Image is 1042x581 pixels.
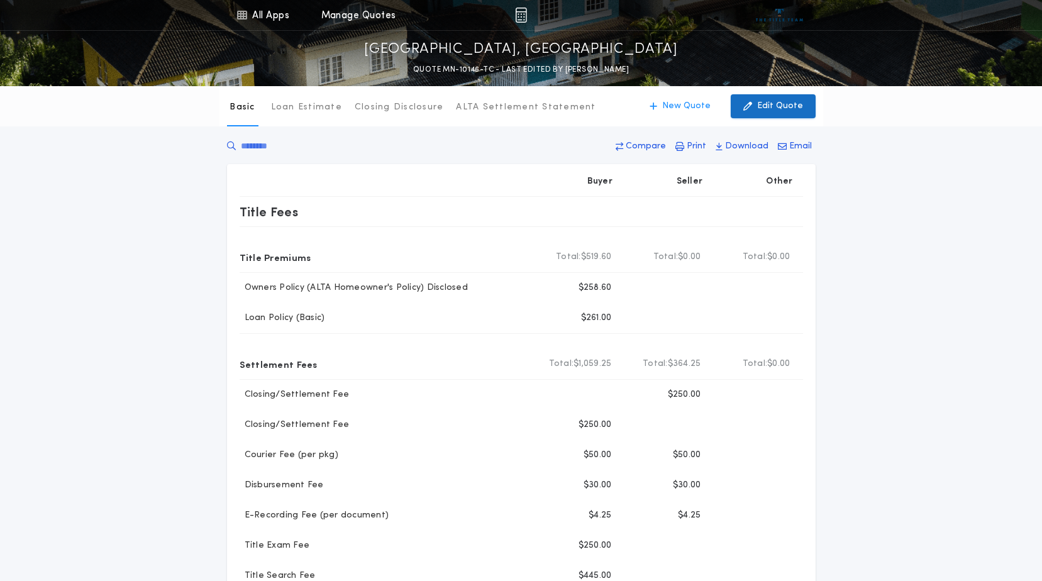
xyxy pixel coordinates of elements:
p: Seller [677,175,703,188]
p: QUOTE MN-10146-TC - LAST EDITED BY [PERSON_NAME] [413,64,629,76]
p: ALTA Settlement Statement [456,101,596,114]
p: $50.00 [673,449,701,462]
button: Edit Quote [731,94,816,118]
p: Courier Fee (per pkg) [240,449,338,462]
p: Email [789,140,812,153]
p: $250.00 [579,539,612,552]
p: Title Fees [240,202,299,222]
p: Title Premiums [240,247,311,267]
p: Download [725,140,768,153]
b: Total: [549,358,574,370]
p: Edit Quote [757,100,803,113]
button: Email [774,135,816,158]
span: $364.25 [668,358,701,370]
span: $0.00 [767,251,790,263]
p: [GEOGRAPHIC_DATA], [GEOGRAPHIC_DATA] [364,40,678,60]
p: Owners Policy (ALTA Homeowner's Policy) Disclosed [240,282,468,294]
p: Print [687,140,706,153]
p: Closing/Settlement Fee [240,389,350,401]
button: Print [672,135,710,158]
p: Disbursement Fee [240,479,324,492]
span: $519.60 [581,251,612,263]
p: $50.00 [584,449,612,462]
p: $4.25 [589,509,611,522]
p: $30.00 [673,479,701,492]
b: Total: [743,251,768,263]
p: Buyer [587,175,612,188]
p: Other [766,175,792,188]
p: E-Recording Fee (per document) [240,509,389,522]
img: img [515,8,527,23]
img: vs-icon [756,9,803,21]
p: $250.00 [668,389,701,401]
p: Loan Estimate [271,101,342,114]
p: Compare [626,140,666,153]
p: $261.00 [581,312,612,324]
b: Total: [653,251,679,263]
b: Total: [643,358,668,370]
span: $1,059.25 [574,358,611,370]
p: Loan Policy (Basic) [240,312,325,324]
p: New Quote [662,100,711,113]
span: $0.00 [678,251,701,263]
span: $0.00 [767,358,790,370]
p: $250.00 [579,419,612,431]
p: Basic [230,101,255,114]
p: Settlement Fees [240,354,318,374]
p: $4.25 [678,509,701,522]
button: New Quote [637,94,723,118]
p: Closing Disclosure [355,101,444,114]
button: Download [712,135,772,158]
button: Compare [612,135,670,158]
p: $258.60 [579,282,612,294]
p: $30.00 [584,479,612,492]
p: Title Exam Fee [240,539,310,552]
b: Total: [743,358,768,370]
p: Closing/Settlement Fee [240,419,350,431]
b: Total: [556,251,581,263]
